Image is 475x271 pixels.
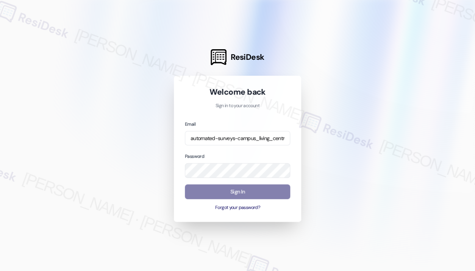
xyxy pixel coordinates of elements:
[185,153,204,159] label: Password
[211,49,227,65] img: ResiDesk Logo
[231,52,264,62] span: ResiDesk
[185,103,290,109] p: Sign in to your account
[185,184,290,199] button: Sign In
[185,121,195,127] label: Email
[185,204,290,211] button: Forgot your password?
[185,131,290,146] input: name@example.com
[185,87,290,97] h1: Welcome back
